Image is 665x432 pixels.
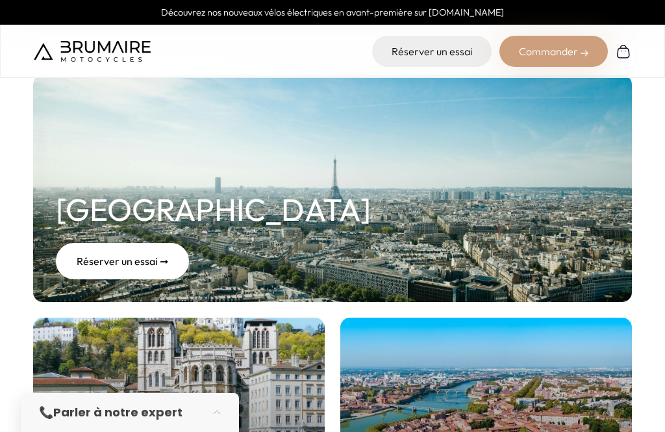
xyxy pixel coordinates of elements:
[33,75,632,302] a: [GEOGRAPHIC_DATA] Réserver un essai ➞
[56,186,371,233] h2: [GEOGRAPHIC_DATA]
[372,36,492,67] a: Réserver un essai
[581,49,588,57] img: right-arrow-2.png
[499,36,608,67] div: Commander
[56,243,189,279] div: Réserver un essai ➞
[616,44,631,59] img: Panier
[34,41,151,62] img: Brumaire Motocycles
